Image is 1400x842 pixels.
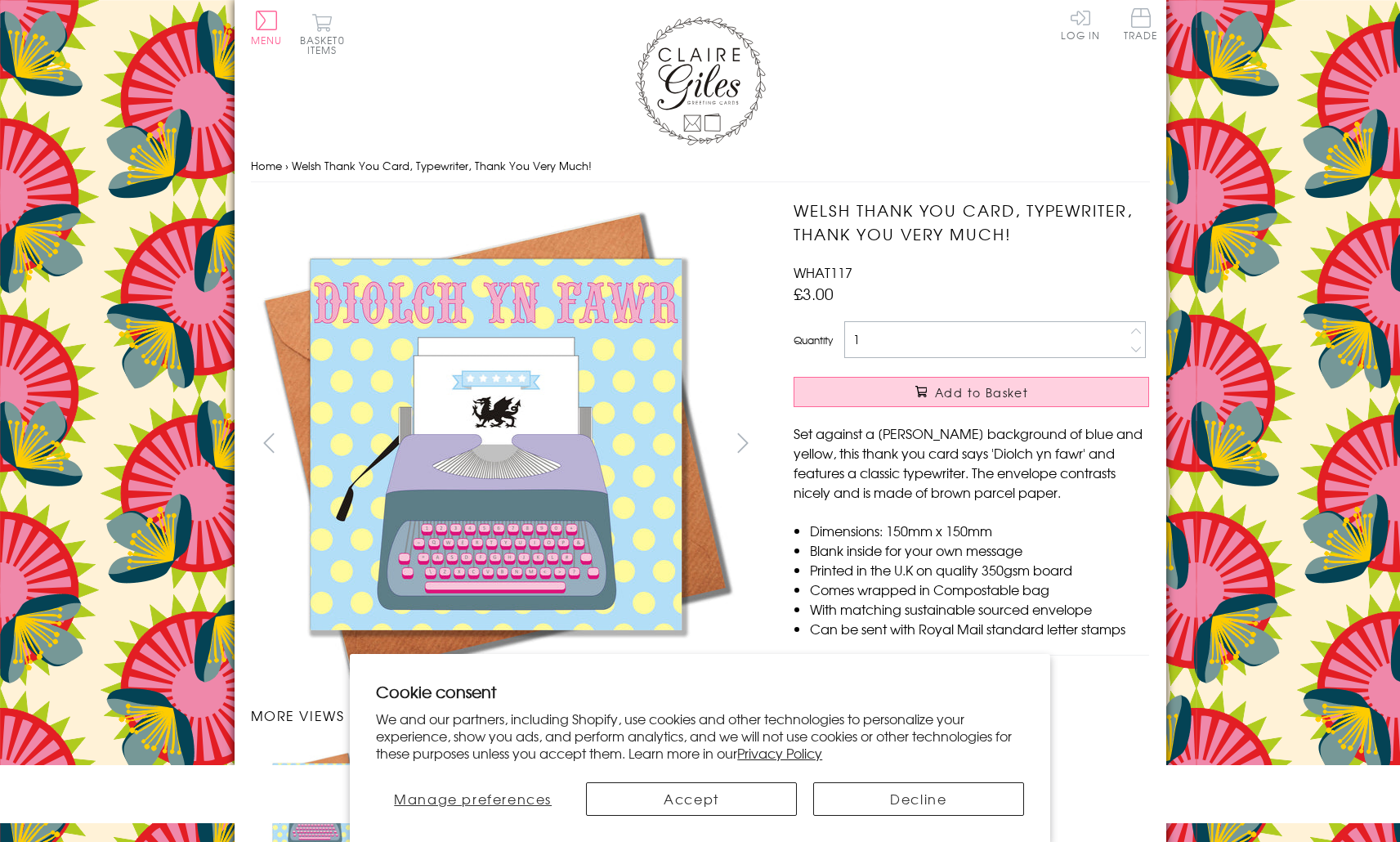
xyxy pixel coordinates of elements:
[300,13,345,55] button: Basket0 items
[292,158,592,173] span: Welsh Thank You Card, Typewriter, Thank You Very Much!
[810,560,1149,580] li: Printed in the U.K on quality 350gsm board
[285,158,288,173] span: ›
[586,782,797,816] button: Accept
[1061,8,1100,40] a: Log In
[724,424,761,461] button: next
[737,743,822,763] a: Privacy Policy
[794,262,852,282] span: WHAT117
[376,710,1024,761] p: We and our partners, including Shopify, use cookies and other technologies to personalize your ex...
[810,521,1149,540] li: Dimensions: 150mm x 150mm
[251,424,288,461] button: prev
[1124,8,1158,43] a: Trade
[251,705,762,725] h3: More views
[794,199,1149,246] h1: Welsh Thank You Card, Typewriter, Thank You Very Much!
[635,16,766,146] img: Claire Giles Greetings Cards
[376,680,1024,703] h2: Cookie consent
[307,33,345,57] span: 0 items
[810,599,1149,619] li: With matching sustainable sourced envelope
[813,782,1024,816] button: Decline
[376,782,570,816] button: Manage preferences
[794,282,834,305] span: £3.00
[794,333,833,347] label: Quantity
[794,377,1149,407] button: Add to Basket
[810,540,1149,560] li: Blank inside for your own message
[251,11,283,45] button: Menu
[251,33,283,47] span: Menu
[394,789,552,808] span: Manage preferences
[251,158,282,173] a: Home
[251,150,1150,183] nav: breadcrumbs
[810,580,1149,599] li: Comes wrapped in Compostable bag
[1124,8,1158,40] span: Trade
[810,619,1149,638] li: Can be sent with Royal Mail standard letter stamps
[935,384,1028,401] span: Add to Basket
[794,423,1149,502] p: Set against a [PERSON_NAME] background of blue and yellow, this thank you card says 'Diolch yn fa...
[251,199,741,689] img: Welsh Thank You Card, Typewriter, Thank You Very Much!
